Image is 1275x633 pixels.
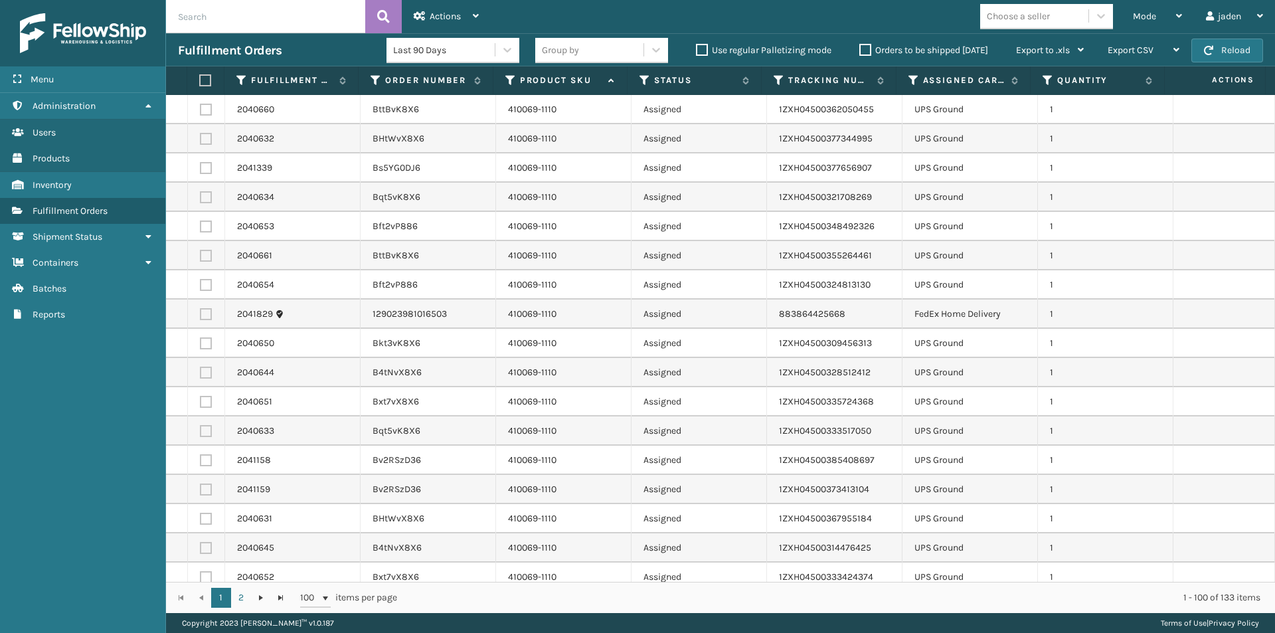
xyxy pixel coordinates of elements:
td: Assigned [632,124,767,153]
td: Assigned [632,300,767,329]
td: Assigned [632,416,767,446]
a: 1 [211,588,231,608]
td: Bkt3vK8X6 [361,329,496,358]
a: 410069-1110 [508,191,556,203]
a: 2041339 [237,161,272,175]
span: items per page [300,588,397,608]
a: 1ZXH04500314476425 [779,542,871,553]
a: 410069-1110 [508,367,556,378]
a: 1ZXH04500385408697 [779,454,875,466]
td: UPS Ground [902,416,1038,446]
label: Quantity [1057,74,1139,86]
span: Export to .xls [1016,45,1070,56]
div: Group by [542,43,579,57]
label: Assigned Carrier Service [923,74,1005,86]
td: 1 [1038,387,1173,416]
a: 2040650 [237,337,274,350]
td: BttBvK8X6 [361,95,496,124]
td: Bqt5vK8X6 [361,183,496,212]
a: 410069-1110 [508,484,556,495]
a: 1ZXH04500348492326 [779,221,875,232]
a: 1ZXH04500373413104 [779,484,869,495]
a: 410069-1110 [508,571,556,583]
td: BHtWvX8X6 [361,124,496,153]
td: Bft2vP886 [361,270,496,300]
a: 1ZXH04500324813130 [779,279,871,290]
a: 1ZXH04500367955184 [779,513,872,524]
td: Assigned [632,387,767,416]
div: 1 - 100 of 133 items [416,591,1260,604]
td: UPS Ground [902,563,1038,592]
td: 1 [1038,504,1173,533]
div: Choose a seller [987,9,1050,23]
td: Assigned [632,95,767,124]
a: 2040634 [237,191,274,204]
a: 2040654 [237,278,274,292]
a: 883864425668 [779,308,845,319]
a: 1ZXH04500321708269 [779,191,872,203]
td: 129023981016503 [361,300,496,329]
td: UPS Ground [902,504,1038,533]
td: Assigned [632,212,767,241]
div: | [1161,613,1259,633]
label: Fulfillment Order Id [251,74,333,86]
td: FedEx Home Delivery [902,300,1038,329]
a: 1ZXH04500309456313 [779,337,872,349]
td: UPS Ground [902,241,1038,270]
a: 2040652 [237,571,274,584]
a: 410069-1110 [508,133,556,144]
a: 1ZXH04500355264461 [779,250,872,261]
label: Product SKU [520,74,602,86]
td: UPS Ground [902,533,1038,563]
td: Assigned [632,241,767,270]
td: Assigned [632,153,767,183]
a: 410069-1110 [508,250,556,261]
td: Assigned [632,533,767,563]
td: Bv2RSzD36 [361,446,496,475]
span: Fulfillment Orders [33,205,108,217]
a: 410069-1110 [508,104,556,115]
a: 1ZXH04500377344995 [779,133,873,144]
a: 2040644 [237,366,274,379]
td: UPS Ground [902,387,1038,416]
td: BHtWvX8X6 [361,504,496,533]
span: Containers [33,257,78,268]
td: 1 [1038,95,1173,124]
a: 1ZXH04500362050455 [779,104,874,115]
a: Go to the last page [271,588,291,608]
td: 1 [1038,183,1173,212]
a: 2040632 [237,132,274,145]
a: 2040653 [237,220,274,233]
span: Menu [31,74,54,85]
td: 1 [1038,124,1173,153]
td: B4tNvX8X6 [361,358,496,387]
td: UPS Ground [902,329,1038,358]
a: Go to the next page [251,588,271,608]
td: UPS Ground [902,124,1038,153]
a: 1ZXH04500377656907 [779,162,872,173]
a: 2040633 [237,424,274,438]
td: 1 [1038,153,1173,183]
td: Assigned [632,504,767,533]
a: 2041159 [237,483,270,496]
span: Administration [33,100,96,112]
p: Copyright 2023 [PERSON_NAME]™ v 1.0.187 [182,613,334,633]
a: 2040661 [237,249,272,262]
a: 410069-1110 [508,425,556,436]
td: 1 [1038,358,1173,387]
td: 1 [1038,563,1173,592]
td: Bs5YG0DJ6 [361,153,496,183]
td: 1 [1038,329,1173,358]
h3: Fulfillment Orders [178,43,282,58]
a: 410069-1110 [508,221,556,232]
div: Last 90 Days [393,43,496,57]
label: Use regular Palletizing mode [696,45,831,56]
td: UPS Ground [902,358,1038,387]
a: 410069-1110 [508,513,556,524]
a: 410069-1110 [508,337,556,349]
a: 410069-1110 [508,279,556,290]
span: Mode [1133,11,1156,22]
label: Tracking Number [788,74,870,86]
span: Actions [1169,69,1262,91]
td: 1 [1038,270,1173,300]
